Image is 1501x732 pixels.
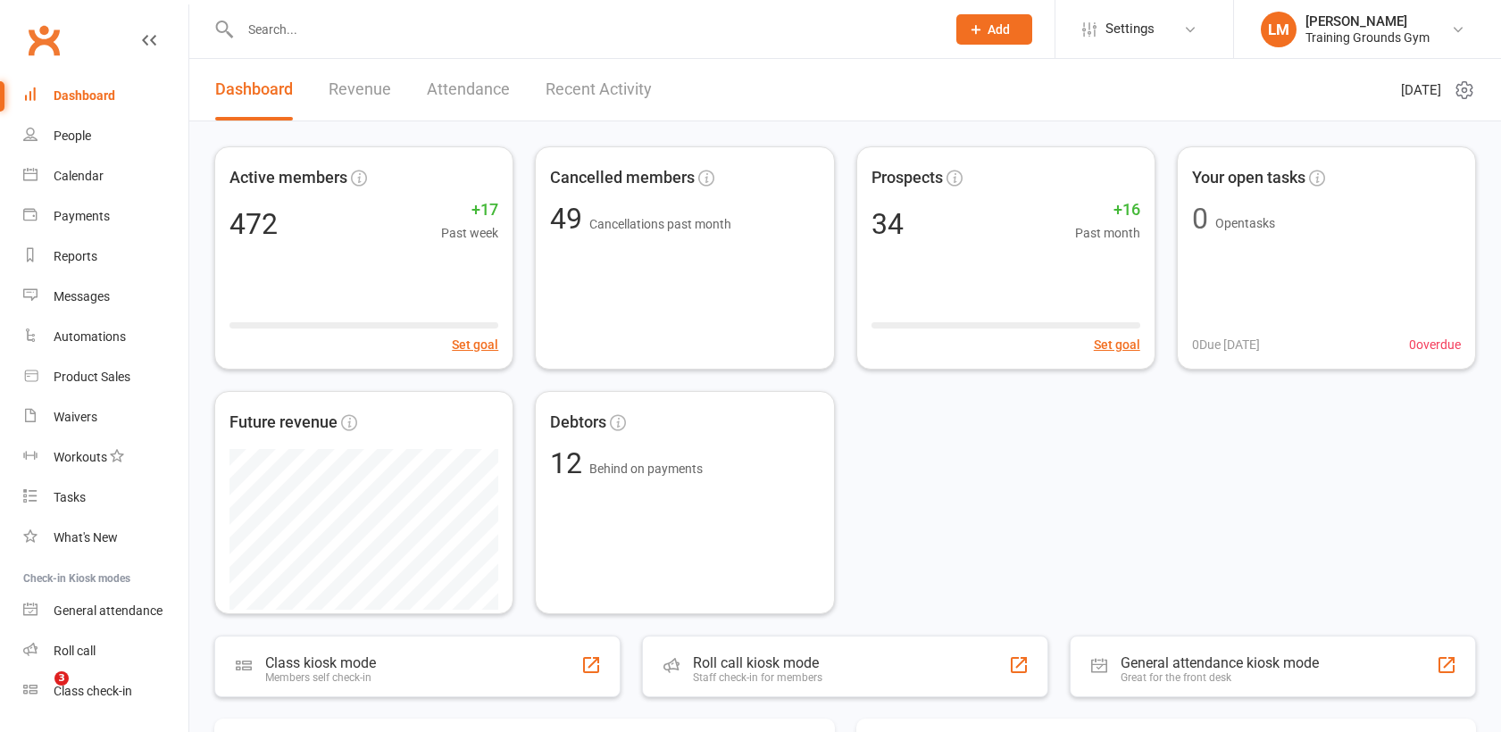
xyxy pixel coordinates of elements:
[329,59,391,121] a: Revenue
[441,197,498,223] span: +17
[54,490,86,504] div: Tasks
[550,446,589,480] span: 12
[589,217,731,231] span: Cancellations past month
[23,478,188,518] a: Tasks
[1121,654,1319,671] div: General attendance kiosk mode
[54,603,163,618] div: General attendance
[1121,671,1319,684] div: Great for the front desk
[1192,335,1260,354] span: 0 Due [DATE]
[550,202,589,236] span: 49
[1305,29,1430,46] div: Training Grounds Gym
[54,329,126,344] div: Automations
[956,14,1032,45] button: Add
[1401,79,1441,101] span: [DATE]
[550,410,606,436] span: Debtors
[23,116,188,156] a: People
[1075,197,1140,223] span: +16
[54,410,97,424] div: Waivers
[441,223,498,243] span: Past week
[23,357,188,397] a: Product Sales
[54,530,118,545] div: What's New
[54,289,110,304] div: Messages
[54,684,132,698] div: Class check-in
[54,209,110,223] div: Payments
[1192,165,1305,191] span: Your open tasks
[23,518,188,558] a: What's New
[693,654,822,671] div: Roll call kiosk mode
[1215,216,1275,230] span: Open tasks
[229,165,347,191] span: Active members
[54,370,130,384] div: Product Sales
[988,22,1010,37] span: Add
[54,644,96,658] div: Roll call
[1192,204,1208,233] div: 0
[235,17,933,42] input: Search...
[1105,9,1155,49] span: Settings
[1094,335,1140,354] button: Set goal
[229,410,338,436] span: Future revenue
[265,654,376,671] div: Class kiosk mode
[21,18,66,62] a: Clubworx
[452,335,498,354] button: Set goal
[54,129,91,143] div: People
[871,210,904,238] div: 34
[54,249,97,263] div: Reports
[23,437,188,478] a: Workouts
[1261,12,1297,47] div: LM
[265,671,376,684] div: Members self check-in
[229,210,278,238] div: 472
[546,59,652,121] a: Recent Activity
[23,317,188,357] a: Automations
[23,156,188,196] a: Calendar
[54,169,104,183] div: Calendar
[1305,13,1430,29] div: [PERSON_NAME]
[427,59,510,121] a: Attendance
[54,671,69,686] span: 3
[1075,223,1140,243] span: Past month
[23,631,188,671] a: Roll call
[23,277,188,317] a: Messages
[23,671,188,711] a: Class kiosk mode
[1409,335,1461,354] span: 0 overdue
[18,671,61,714] iframe: Intercom live chat
[589,462,703,476] span: Behind on payments
[23,591,188,631] a: General attendance kiosk mode
[23,237,188,277] a: Reports
[23,196,188,237] a: Payments
[23,397,188,437] a: Waivers
[23,76,188,116] a: Dashboard
[550,165,695,191] span: Cancelled members
[54,450,107,464] div: Workouts
[54,88,115,103] div: Dashboard
[693,671,822,684] div: Staff check-in for members
[871,165,943,191] span: Prospects
[215,59,293,121] a: Dashboard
